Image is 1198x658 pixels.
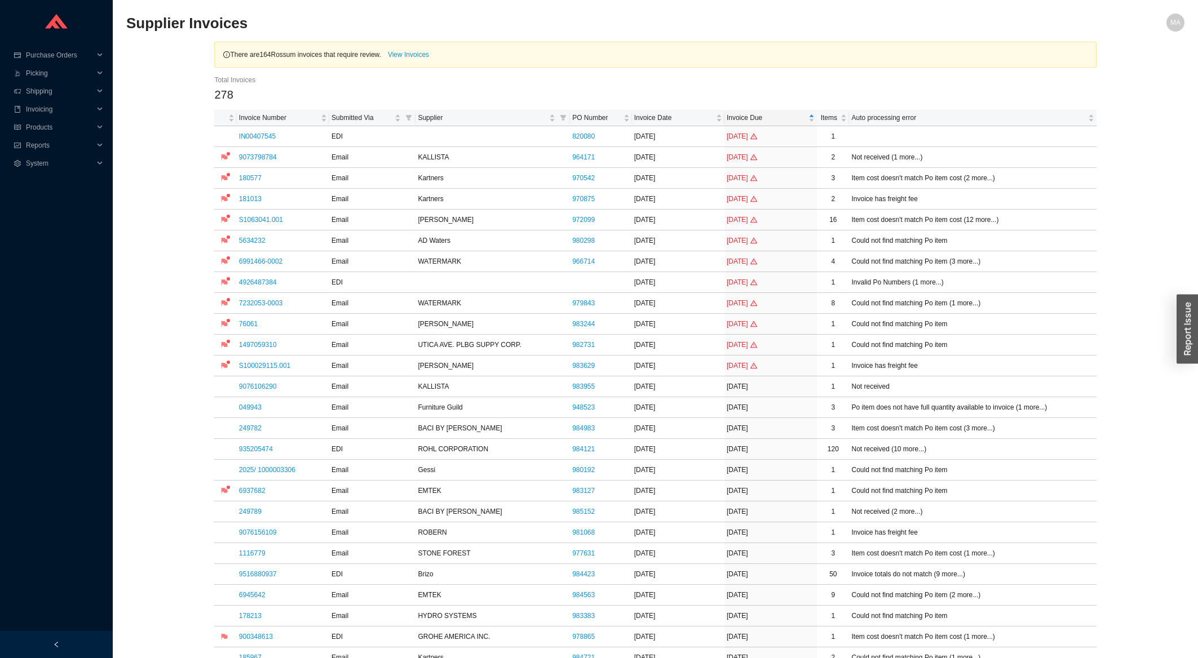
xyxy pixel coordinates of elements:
td: [DATE] [724,626,817,647]
a: 1116779 [239,549,266,557]
span: fund [14,142,21,149]
a: S1063041.001 [239,216,283,224]
td: Email [329,585,415,606]
td: [DATE] [724,481,817,501]
span: [DATE] [727,153,757,161]
td: 50 [817,564,849,585]
span: flag [217,571,232,577]
a: 983383 [572,610,595,621]
span: flag [217,175,232,181]
td: WATERMARK [415,293,570,314]
a: 964171 [572,152,595,163]
th: Submitted Via sortable [329,110,415,126]
span: warning [750,321,757,327]
button: flag [216,128,232,144]
span: flag [217,341,232,348]
span: [DATE] [727,341,757,349]
th: undefined sortable [214,110,236,126]
td: [DATE] [632,522,724,543]
a: 984983 [572,423,595,434]
th: Invoice Number sortable [237,110,329,126]
span: Submitted Via [331,112,392,123]
span: warning [750,300,757,306]
a: 972099 [572,214,595,225]
span: setting [14,160,21,167]
button: flag [216,379,232,394]
td: [PERSON_NAME] [415,314,570,335]
span: Auto processing error [851,112,1085,123]
a: 049943 [239,403,262,411]
button: flag [216,191,232,207]
td: Email [329,481,415,501]
td: [DATE] [632,335,724,355]
td: 1 [817,460,849,481]
td: Email [329,293,415,314]
td: Could not find matching Po item [849,481,1096,501]
span: flag [217,633,232,640]
span: [DATE] [727,257,757,265]
td: 120 [817,439,849,460]
td: [DATE] [724,543,817,564]
td: [PERSON_NAME] [415,210,570,230]
td: [DATE] [724,397,817,418]
a: 7232053-0003 [239,299,282,307]
a: 180577 [239,174,262,182]
td: KALLISTA [415,147,570,168]
td: [DATE] [632,189,724,210]
td: Email [329,460,415,481]
a: 6991466-0002 [239,257,282,265]
a: 249789 [239,508,262,515]
td: Could not find matching Po item [849,230,1096,251]
span: flag [217,383,232,390]
td: 9 [817,585,849,606]
td: EDI [329,439,415,460]
span: warning [750,341,757,348]
td: 3 [817,168,849,189]
span: [DATE] [727,278,757,286]
button: flag [216,399,232,415]
td: UTICA AVE. PLBG SUPPY CORP. [415,335,570,355]
span: flag [217,362,232,369]
a: 820080 [572,131,595,142]
td: [DATE] [632,501,724,522]
td: Email [329,376,415,397]
button: flag [216,608,232,624]
a: 249782 [239,424,262,432]
button: flag [216,483,232,499]
a: 970875 [572,193,595,204]
td: EDI [329,564,415,585]
span: Invoice Number [239,112,319,123]
td: [DATE] [632,210,724,230]
a: 181013 [239,195,262,203]
a: 983629 [572,360,595,371]
td: Email [329,501,415,522]
span: flag [217,612,232,619]
a: 982731 [572,339,595,350]
a: 984563 [572,589,595,601]
td: 1 [817,126,849,147]
span: flag [217,154,232,161]
a: 980298 [572,235,595,246]
button: flag [216,566,232,582]
button: flag [216,254,232,269]
span: 278 [214,88,233,101]
td: [DATE] [632,314,724,335]
td: [DATE] [724,501,817,522]
td: Email [329,147,415,168]
a: 978865 [572,631,595,642]
td: Email [329,168,415,189]
button: flag [216,358,232,374]
span: [DATE] [727,362,757,370]
span: flag [217,133,232,140]
span: Supplier [418,112,547,123]
td: Brizo [415,564,570,585]
a: 9073798784 [239,153,277,161]
td: 2 [817,147,849,168]
td: 3 [817,397,849,418]
a: 4926487384 [239,278,277,286]
a: 9076106290 [239,383,277,390]
h2: Supplier Invoices [126,14,920,33]
span: book [14,106,21,113]
div: There are 164 Rossum invoices that require review. [223,47,1087,63]
span: [DATE] [727,132,757,140]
